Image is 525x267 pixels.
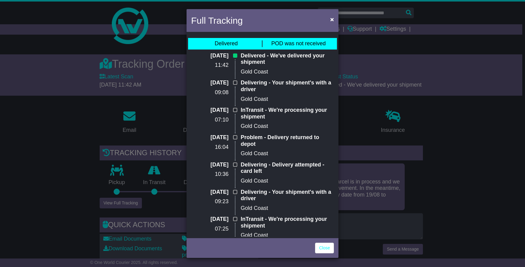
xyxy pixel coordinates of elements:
[330,16,334,23] span: ×
[191,189,228,196] p: [DATE]
[191,171,228,178] p: 10:36
[241,232,334,239] p: Gold Coast
[191,62,228,69] p: 11:42
[327,13,337,26] button: Close
[241,162,334,175] p: Delivering - Delivery attempted - card left
[241,189,334,202] p: Delivering - Your shipment's with a driver
[191,162,228,168] p: [DATE]
[191,144,228,151] p: 16:04
[191,117,228,123] p: 07:10
[241,150,334,157] p: Gold Coast
[191,198,228,205] p: 09:23
[191,14,243,27] h4: Full Tracking
[191,107,228,114] p: [DATE]
[241,216,334,229] p: InTransit - We're processing your shipment
[241,53,334,66] p: Delivered - We've delivered your shipment
[271,40,326,46] span: POD was not received
[191,216,228,223] p: [DATE]
[214,40,238,47] div: Delivered
[315,243,334,253] a: Close
[241,80,334,93] p: Delivering - Your shipment's with a driver
[241,134,334,147] p: Problem - Delivery returned to depot
[241,69,334,75] p: Gold Coast
[241,123,334,130] p: Gold Coast
[191,80,228,86] p: [DATE]
[191,134,228,141] p: [DATE]
[191,53,228,59] p: [DATE]
[241,107,334,120] p: InTransit - We're processing your shipment
[191,89,228,96] p: 09:08
[241,205,334,212] p: Gold Coast
[241,96,334,103] p: Gold Coast
[241,178,334,184] p: Gold Coast
[191,226,228,232] p: 07:25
